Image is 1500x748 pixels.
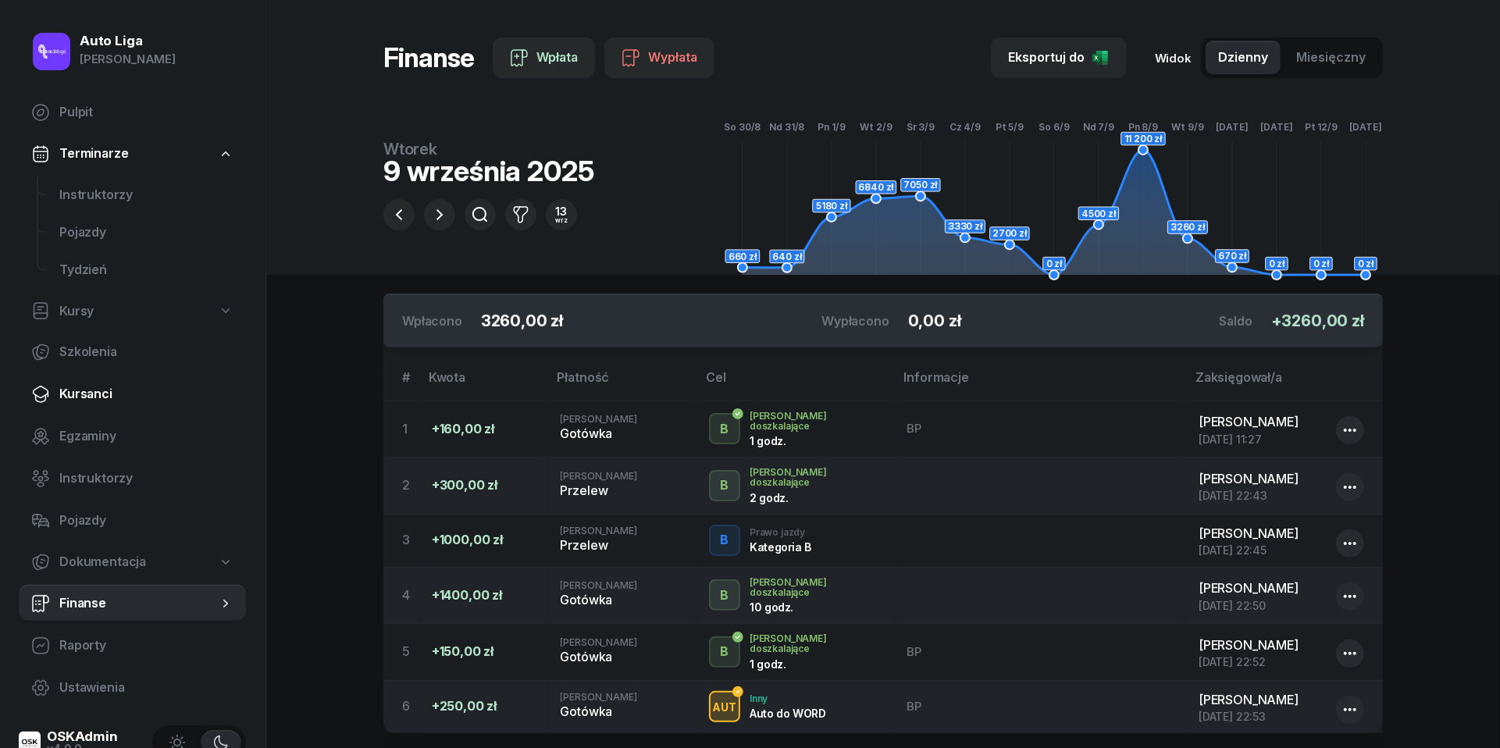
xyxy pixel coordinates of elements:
div: BP [907,644,1174,660]
span: Ustawienia [59,678,233,698]
div: +300,00 zł [432,476,536,496]
div: 9 września 2025 [383,157,594,185]
span: Instruktorzy [59,468,233,489]
span: [PERSON_NAME] [1199,525,1299,541]
div: +160,00 zł [432,419,536,440]
tspan: Pt 5/9 [996,121,1024,133]
span: Raporty [59,636,233,656]
span: [PERSON_NAME] [1199,471,1299,486]
tspan: So 6/9 [1039,121,1070,133]
th: # [383,367,419,401]
a: Kursy [19,294,246,329]
div: 13 [555,206,568,217]
div: Gotówka [561,424,684,444]
span: [PERSON_NAME] [1199,414,1299,429]
div: Wypłacono [821,312,889,330]
span: Miesięczny [1296,48,1366,68]
button: B [709,636,740,668]
a: Raporty [19,627,246,664]
div: Auto Liga [80,34,176,48]
div: Prawo jazdy [750,527,811,537]
div: 1 godz. [750,657,831,671]
span: Pulpit [59,102,233,123]
div: B [714,639,736,665]
div: Gotówka [561,590,684,611]
span: [DATE] 22:50 [1199,599,1266,612]
button: B [709,470,740,501]
span: [PERSON_NAME] [561,413,637,425]
a: Instruktorzy [47,176,246,214]
div: Wypłata [622,48,697,68]
span: Egzaminy [59,426,233,447]
tspan: [DATE] [1350,121,1382,133]
tspan: Pt 12/9 [1305,121,1338,133]
span: Finanse [59,593,218,614]
a: Pojazdy [19,502,246,540]
a: Dokumentacja [19,544,246,580]
div: [PERSON_NAME] doszkalające [750,577,882,597]
span: [DATE] 22:53 [1199,710,1266,723]
div: Saldo [1220,312,1252,330]
a: Instruktorzy [19,460,246,497]
div: OSKAdmin [47,730,118,743]
span: [PERSON_NAME] [1199,637,1299,653]
div: +1000,00 zł [432,530,536,550]
button: B [709,413,740,444]
tspan: Pn 8/9 [1128,121,1158,133]
span: [DATE] 11:27 [1199,433,1262,446]
div: B [714,472,736,499]
tspan: Pn 1/9 [818,121,846,133]
tspan: [DATE] [1217,121,1249,133]
a: Tydzień [47,251,246,289]
div: Eksportuj do [1008,48,1110,68]
button: Dzienny [1206,41,1281,75]
button: Wpłata [493,37,595,78]
div: Przelew [561,481,684,501]
span: Dzienny [1218,48,1268,68]
button: Wypłata [604,37,714,78]
tspan: Cz 4/9 [950,121,981,133]
button: Eksportuj do [991,37,1127,78]
div: Przelew [561,536,684,556]
a: Szkolenia [19,333,246,371]
span: [PERSON_NAME] [561,470,637,482]
span: Pojazdy [59,223,233,243]
div: AUT [707,697,743,717]
span: Tydzień [59,260,233,280]
div: 5 [402,642,419,662]
div: BP [907,421,1174,436]
span: Kursanci [59,384,233,404]
span: [PERSON_NAME] [1199,580,1299,596]
a: Ustawienia [19,669,246,707]
span: [PERSON_NAME] [561,691,637,703]
a: Pojazdy [47,214,246,251]
span: Kursy [59,301,94,322]
button: B [709,525,740,556]
span: Dokumentacja [59,552,146,572]
div: Gotówka [561,647,684,668]
div: [PERSON_NAME] [80,49,176,69]
tspan: [DATE] [1261,121,1293,133]
th: Kwota [419,367,548,401]
tspan: Nd 31/8 [770,121,805,133]
div: 10 godz. [750,600,831,614]
th: Cel [697,367,895,401]
div: Inny [750,693,826,703]
div: B [714,416,736,443]
button: AUT [709,691,740,722]
tspan: Śr 3/9 [907,120,935,133]
a: Pulpit [19,94,246,131]
div: +150,00 zł [432,642,536,662]
div: +1400,00 zł [432,586,536,606]
div: [PERSON_NAME] doszkalające [750,411,882,431]
span: [PERSON_NAME] [561,636,637,648]
div: BP [907,699,1174,714]
div: Auto do WORD [750,707,826,720]
tspan: Wt 2/9 [860,121,893,133]
div: 1 [402,419,419,440]
div: Wpłata [510,48,578,68]
div: wrz [555,217,568,223]
button: B [709,579,740,611]
span: Pojazdy [59,511,233,531]
button: 13wrz [546,199,577,230]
